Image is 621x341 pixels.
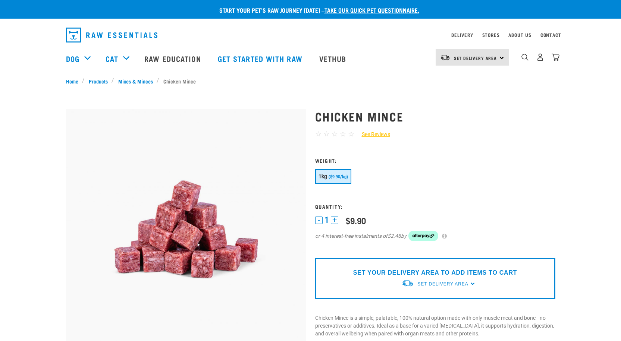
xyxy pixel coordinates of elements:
[324,216,329,224] span: 1
[402,280,414,287] img: van-moving.png
[346,216,366,225] div: $9.90
[312,44,356,73] a: Vethub
[521,54,529,61] img: home-icon-1@2x.png
[540,34,561,36] a: Contact
[440,54,450,61] img: van-moving.png
[388,232,401,240] span: $2.48
[315,314,555,338] p: Chicken Mince is a simple, palatable, 100% natural option made with only muscle meat and bone—no ...
[417,281,468,287] span: Set Delivery Area
[536,53,544,61] img: user.png
[552,53,559,61] img: home-icon@2x.png
[508,34,531,36] a: About Us
[210,44,312,73] a: Get started with Raw
[66,77,82,85] a: Home
[329,174,348,179] span: ($9.90/kg)
[114,77,157,85] a: Mixes & Minces
[482,34,500,36] a: Stores
[315,158,555,163] h3: Weight:
[451,34,473,36] a: Delivery
[66,77,555,85] nav: breadcrumbs
[408,231,438,241] img: Afterpay
[85,77,112,85] a: Products
[66,53,79,64] a: Dog
[66,28,157,42] img: Raw Essentials Logo
[315,110,555,123] h1: Chicken Mince
[332,130,338,138] span: ☆
[323,130,330,138] span: ☆
[315,169,351,184] button: 1kg ($9.90/kg)
[354,130,390,138] a: See Reviews
[353,268,517,277] p: SET YOUR DELIVERY AREA TO ADD ITEMS TO CART
[315,203,555,209] h3: Quantity:
[106,53,118,64] a: Cat
[348,130,354,138] span: ☆
[315,130,322,138] span: ☆
[324,8,419,12] a: take our quick pet questionnaire.
[319,173,327,179] span: 1kg
[315,217,323,224] button: -
[137,44,210,73] a: Raw Education
[454,57,497,59] span: Set Delivery Area
[60,25,561,45] nav: dropdown navigation
[340,130,346,138] span: ☆
[331,217,338,224] button: +
[315,231,555,241] div: or 4 interest-free instalments of by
